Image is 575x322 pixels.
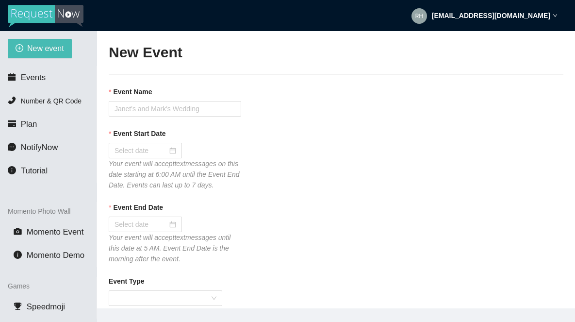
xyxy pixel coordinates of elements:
[21,119,37,129] span: Plan
[27,227,84,237] span: Momento Event
[14,251,22,259] span: info-circle
[109,234,230,263] i: Your event will accept text messages until this date at 5 AM. Event End Date is the morning after...
[432,12,550,19] strong: [EMAIL_ADDRESS][DOMAIN_NAME]
[113,86,152,97] b: Event Name
[8,39,72,58] button: plus-circleNew event
[27,251,84,260] span: Momento Demo
[8,166,16,174] span: info-circle
[8,143,16,151] span: message
[411,8,427,24] img: aaa7bb0bfbf9eacfe7a42b5dcf2cbb08
[113,128,165,139] b: Event Start Date
[109,160,240,189] i: Your event will accept text messages on this date starting at 6:00 AM until the Event End Date. E...
[109,43,563,63] h2: New Event
[8,96,16,104] span: phone
[115,145,167,156] input: Select date
[14,227,22,236] span: camera
[8,119,16,128] span: credit-card
[8,73,16,81] span: calendar
[27,42,64,54] span: New event
[113,202,163,213] b: Event End Date
[109,276,145,287] b: Event Type
[14,302,22,310] span: trophy
[553,13,558,18] span: down
[21,166,48,175] span: Tutorial
[16,44,23,53] span: plus-circle
[21,97,82,105] span: Number & QR Code
[21,73,46,82] span: Events
[8,5,83,27] img: RequestNow
[115,219,167,230] input: Select date
[109,101,241,117] input: Janet's and Mark's Wedding
[21,143,58,152] span: NotifyNow
[148,307,179,315] a: NotifyNow
[27,302,65,311] span: Speedmoji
